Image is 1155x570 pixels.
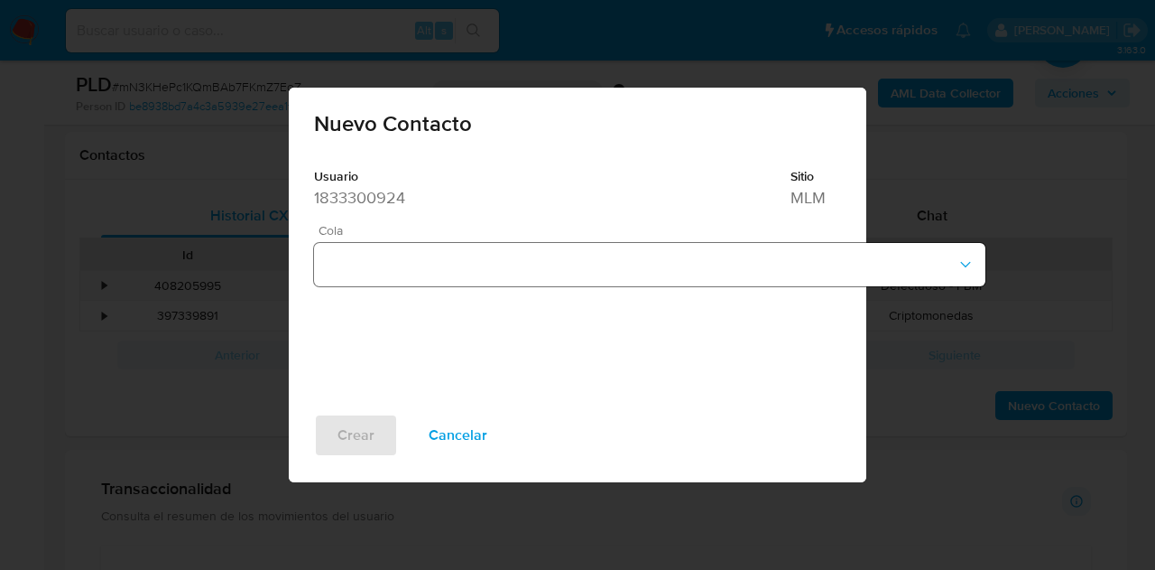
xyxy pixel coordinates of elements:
span: Nuevo Contacto [314,113,841,135]
dd: 1833300924 [314,186,777,209]
span: Cancelar [429,416,487,455]
dt: Usuario [314,168,777,186]
dd: MLM [790,186,985,209]
dt: Sitio [790,168,985,186]
span: Cola [319,224,990,237]
button: Cancelar [405,414,511,457]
